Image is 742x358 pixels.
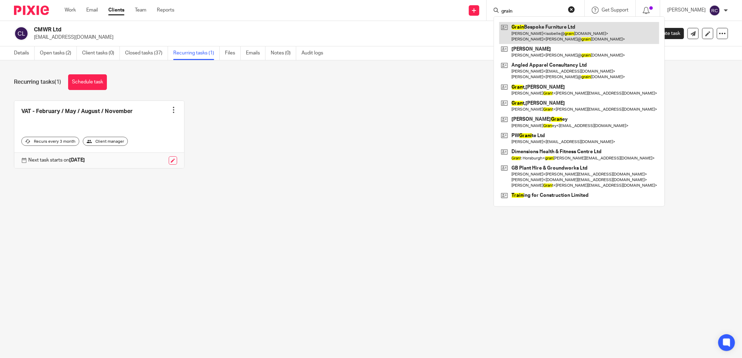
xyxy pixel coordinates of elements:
[40,46,77,60] a: Open tasks (2)
[14,26,29,41] img: svg%3E
[68,74,107,90] a: Schedule task
[501,8,563,15] input: Search
[65,7,76,14] a: Work
[667,7,706,14] p: [PERSON_NAME]
[225,46,241,60] a: Files
[125,46,168,60] a: Closed tasks (37)
[157,7,174,14] a: Reports
[709,5,720,16] img: svg%3E
[173,46,220,60] a: Recurring tasks (1)
[54,79,61,85] span: (1)
[135,7,146,14] a: Team
[14,46,35,60] a: Details
[21,137,79,146] div: Recurs every 3 month
[28,157,85,164] p: Next task starts on
[14,6,49,15] img: Pixie
[602,8,628,13] span: Get Support
[271,46,296,60] a: Notes (0)
[34,34,633,41] p: [EMAIL_ADDRESS][DOMAIN_NAME]
[34,26,513,33] h2: CMWR Ltd
[83,137,128,146] div: Client manager
[86,7,98,14] a: Email
[82,46,120,60] a: Client tasks (0)
[108,7,124,14] a: Clients
[246,46,265,60] a: Emails
[301,46,328,60] a: Audit logs
[14,79,61,86] h1: Recurring tasks
[69,158,85,163] strong: [DATE]
[568,6,575,13] button: Clear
